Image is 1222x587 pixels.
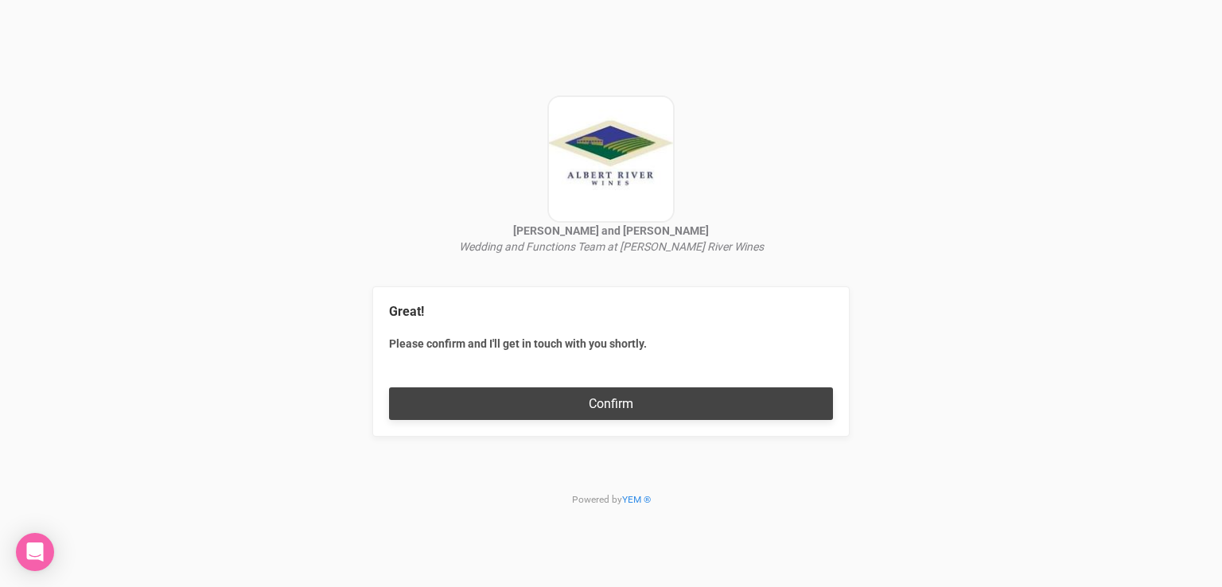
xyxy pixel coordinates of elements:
[459,240,764,253] i: Wedding and Functions Team at [PERSON_NAME] River Wines
[547,95,675,223] img: logo.JPG
[389,387,833,420] button: Confirm
[16,533,54,571] div: Open Intercom Messenger
[389,336,833,352] label: Please confirm and I'll get in touch with you shortly.
[389,303,833,321] legend: Great!
[622,494,651,505] a: YEM ®
[372,453,850,534] p: Powered by
[513,224,709,237] strong: [PERSON_NAME] and [PERSON_NAME]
